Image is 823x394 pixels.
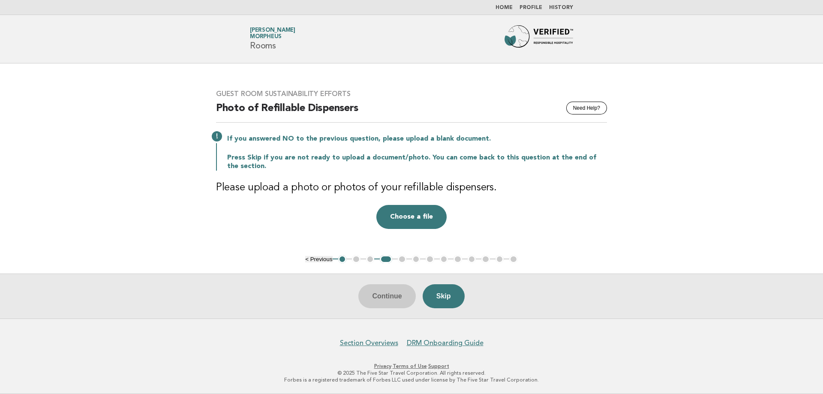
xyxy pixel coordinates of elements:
h2: Photo of Refillable Dispensers [216,102,607,123]
a: DRM Onboarding Guide [407,339,484,347]
h1: Rooms [250,28,295,50]
button: 1 [338,255,347,264]
p: · · [149,363,674,370]
button: Skip [423,284,465,308]
a: History [549,5,573,10]
p: Press Skip if you are not ready to upload a document/photo. You can come back to this question at... [227,153,607,171]
button: Need Help? [566,102,607,114]
a: Home [496,5,513,10]
p: © 2025 The Five Star Travel Corporation. All rights reserved. [149,370,674,376]
a: Section Overviews [340,339,398,347]
button: Choose a file [376,205,447,229]
h3: Please upload a photo or photos of your refillable dispensers. [216,181,607,195]
img: Forbes Travel Guide [505,25,573,53]
button: < Previous [305,256,332,262]
h3: Guest Room Sustainability Efforts [216,90,607,98]
a: [PERSON_NAME]Morpheus [250,27,295,39]
a: Profile [520,5,542,10]
a: Terms of Use [393,363,427,369]
p: If you answered NO to the previous question, please upload a blank document. [227,135,607,143]
a: Privacy [374,363,391,369]
button: 4 [380,255,392,264]
p: Forbes is a registered trademark of Forbes LLC used under license by The Five Star Travel Corpora... [149,376,674,383]
a: Support [428,363,449,369]
span: Morpheus [250,34,282,40]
